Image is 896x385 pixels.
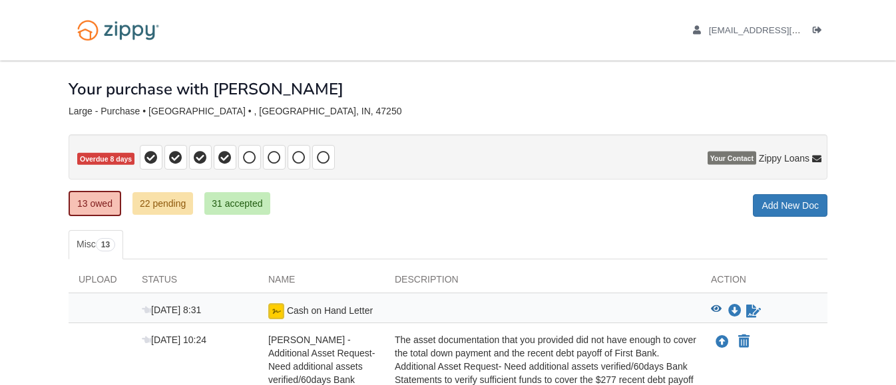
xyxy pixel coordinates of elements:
[69,230,123,259] a: Misc
[287,305,373,316] span: Cash on Hand Letter
[132,273,258,293] div: Status
[142,334,206,345] span: [DATE] 10:24
[701,273,827,293] div: Action
[69,273,132,293] div: Upload
[753,194,827,217] a: Add New Doc
[728,306,742,317] a: Download Cash on Hand Letter
[77,153,134,166] span: Overdue 8 days
[204,192,270,215] a: 31 accepted
[813,25,827,39] a: Log out
[258,273,385,293] div: Name
[385,273,701,293] div: Description
[759,152,809,165] span: Zippy Loans
[268,303,284,319] img: esign
[714,333,730,350] button: Upload Sarah Large - Additional Asset Request- Need additional assets verified/60days Bank Statem...
[132,192,193,215] a: 22 pending
[96,238,115,251] span: 13
[709,25,861,35] span: sarahlarge2019@gmail.com
[142,305,201,315] span: [DATE] 8:31
[69,13,168,47] img: Logo
[737,334,751,350] button: Declare Sarah Large - Additional Asset Request- Need additional assets verified/60days Bank State...
[745,303,762,319] a: Waiting for your co-borrower to e-sign
[711,305,722,318] button: View Cash on Hand Letter
[69,191,121,216] a: 13 owed
[693,25,861,39] a: edit profile
[69,106,827,117] div: Large - Purchase • [GEOGRAPHIC_DATA] • , [GEOGRAPHIC_DATA], IN, 47250
[708,152,756,165] span: Your Contact
[69,80,343,98] h1: Your purchase with [PERSON_NAME]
